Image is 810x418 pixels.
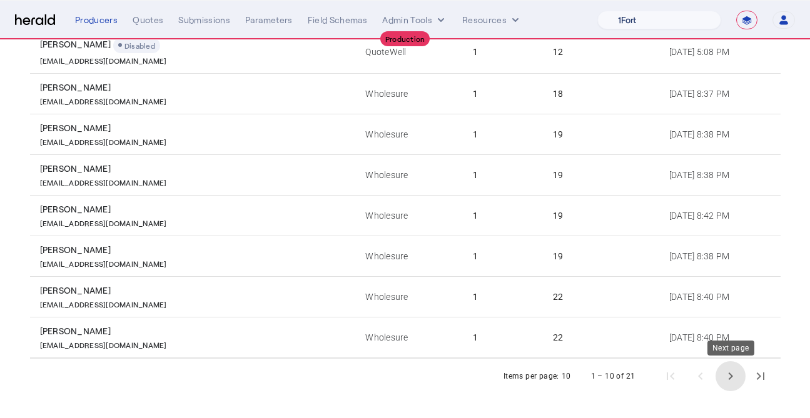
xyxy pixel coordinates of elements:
[707,341,754,356] div: Next page
[355,195,463,236] td: Wholesure
[562,370,571,382] div: 10
[308,14,368,26] div: Field Schemas
[591,370,635,382] div: 1 – 10 of 21
[40,216,167,228] p: [EMAIL_ADDRESS][DOMAIN_NAME]
[355,236,463,276] td: Wholesure
[463,195,543,236] td: 1
[553,250,654,262] div: 19
[355,317,463,358] td: Wholesure
[553,46,654,58] div: 12
[355,154,463,195] td: Wholesure
[716,361,746,391] button: Next page
[40,38,351,53] div: [PERSON_NAME]
[40,337,167,350] p: [EMAIL_ADDRESS][DOMAIN_NAME]
[40,284,351,297] div: [PERSON_NAME]
[553,87,654,100] div: 18
[659,276,781,317] td: [DATE] 8:40 PM
[659,154,781,195] td: [DATE] 8:38 PM
[40,325,351,337] div: [PERSON_NAME]
[15,14,55,26] img: Herald Logo
[245,14,293,26] div: Parameters
[553,291,654,303] div: 22
[40,122,351,134] div: [PERSON_NAME]
[382,14,447,26] button: internal dropdown menu
[504,370,559,382] div: Items per page:
[553,209,654,222] div: 19
[463,317,543,358] td: 1
[178,14,230,26] div: Submissions
[75,14,118,26] div: Producers
[462,14,522,26] button: Resources dropdown menu
[40,94,167,106] p: [EMAIL_ADDRESS][DOMAIN_NAME]
[659,114,781,154] td: [DATE] 8:38 PM
[463,236,543,276] td: 1
[355,30,463,73] td: QuoteWell
[463,30,543,73] td: 1
[659,30,781,73] td: [DATE] 5:08 PM
[40,203,351,216] div: [PERSON_NAME]
[40,175,167,187] p: [EMAIL_ADDRESS][DOMAIN_NAME]
[40,53,167,66] p: [EMAIL_ADDRESS][DOMAIN_NAME]
[463,154,543,195] td: 1
[355,114,463,154] td: Wholesure
[40,81,351,94] div: [PERSON_NAME]
[380,31,430,46] div: Production
[40,297,167,309] p: [EMAIL_ADDRESS][DOMAIN_NAME]
[40,256,167,269] p: [EMAIL_ADDRESS][DOMAIN_NAME]
[659,73,781,114] td: [DATE] 8:37 PM
[463,276,543,317] td: 1
[553,169,654,181] div: 19
[659,317,781,358] td: [DATE] 8:40 PM
[659,236,781,276] td: [DATE] 8:38 PM
[124,41,155,50] span: Disabled
[659,195,781,236] td: [DATE] 8:42 PM
[133,14,163,26] div: Quotes
[355,276,463,317] td: Wholesure
[40,244,351,256] div: [PERSON_NAME]
[746,361,776,391] button: Last page
[40,134,167,147] p: [EMAIL_ADDRESS][DOMAIN_NAME]
[355,73,463,114] td: Wholesure
[463,73,543,114] td: 1
[553,128,654,141] div: 19
[553,331,654,344] div: 22
[40,162,351,175] div: [PERSON_NAME]
[463,114,543,154] td: 1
